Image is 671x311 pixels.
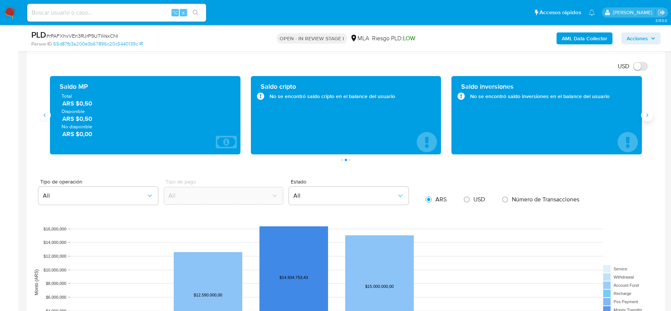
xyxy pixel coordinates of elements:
span: s [182,9,185,16]
span: Riesgo PLD: [372,34,415,43]
span: LOW [403,34,415,43]
p: magali.barcan@mercadolibre.com [613,9,655,16]
span: ⌥ [172,9,178,16]
span: 3.153.0 [655,18,667,23]
button: Acciones [621,32,661,44]
span: Acciones [627,32,648,44]
span: Accesos rápidos [539,9,581,16]
a: Salir [658,9,665,16]
p: OPEN - IN REVIEW STAGE I [277,33,347,44]
span: # rPAFXhvVEn3RJrP9UTWsxCNI [46,32,118,40]
button: search-icon [188,7,203,18]
div: MLA [350,34,369,43]
input: Buscar usuario o caso... [27,8,206,18]
button: AML Data Collector [557,32,612,44]
b: Person ID [31,41,52,47]
a: 65d87fb3a200e3b67896c20c5440139c [53,41,143,47]
b: AML Data Collector [562,32,607,44]
a: Notificaciones [589,9,595,16]
b: PLD [31,29,46,41]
